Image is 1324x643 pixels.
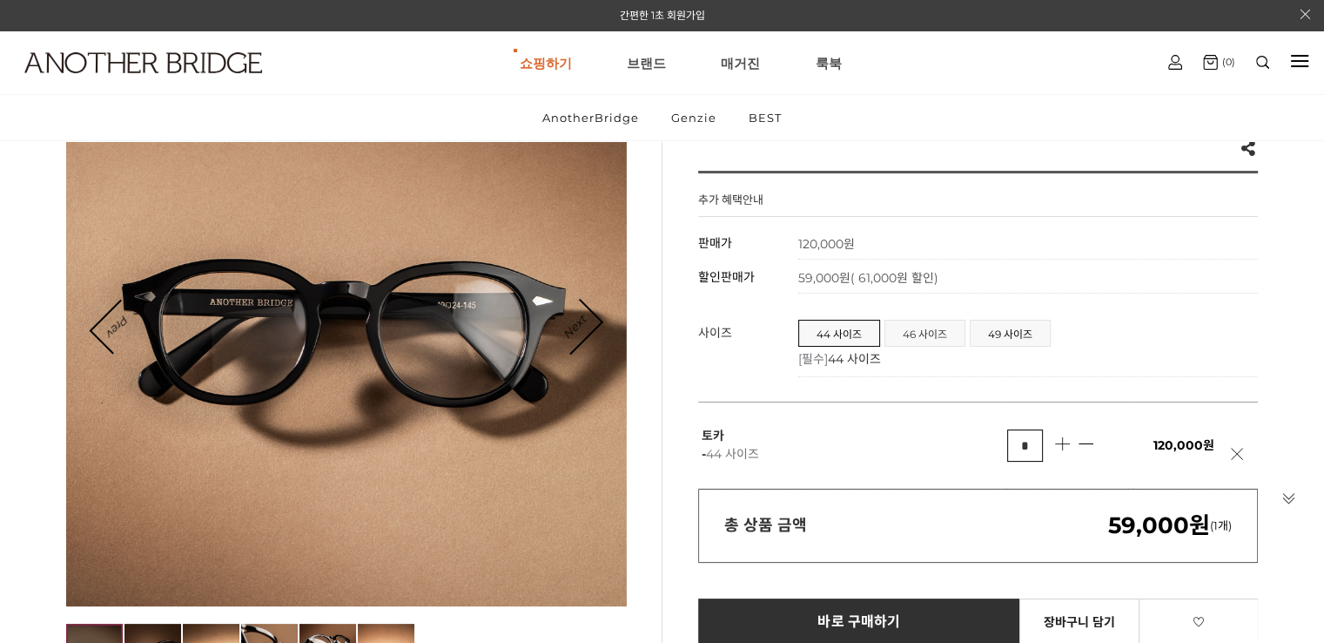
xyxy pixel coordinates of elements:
[721,31,760,94] a: 매거진
[66,46,626,606] img: d8a971c8d4098888606ba367a792ad14.jpg
[798,349,1249,367] p: [필수]
[269,545,290,559] span: 설정
[91,301,144,353] a: Prev
[698,311,798,377] th: 사이즈
[520,31,572,94] a: 쇼핑하기
[698,235,732,251] span: 판매가
[798,270,938,286] span: 59,000원
[798,236,855,252] strong: 120,000원
[548,300,602,354] a: Next
[1256,56,1269,69] img: search
[698,269,755,285] span: 할인판매가
[885,321,964,346] a: 46 사이즈
[799,321,879,346] a: 44 사이즈
[1218,56,1235,68] span: (0)
[971,321,1050,346] a: 49 사이즈
[1153,437,1214,453] span: 120,000원
[734,95,796,140] a: BEST
[656,95,731,140] a: Genzie
[816,31,842,94] a: 룩북
[528,95,654,140] a: AnotherBridge
[5,519,115,563] a: 홈
[1203,55,1218,70] img: cart
[620,9,705,22] a: 간편한 1초 회원가입
[1108,511,1210,539] em: 59,000원
[115,519,225,563] a: 대화
[817,614,900,630] span: 바로 구매하기
[828,351,881,367] span: 44 사이즈
[24,52,262,73] img: logo
[702,427,1007,464] p: 토카 -
[1168,55,1182,70] img: cart
[55,545,65,559] span: 홈
[970,320,1051,347] li: 49 사이즈
[724,516,807,535] strong: 총 상품 금액
[798,320,880,347] li: 44 사이즈
[225,519,334,563] a: 설정
[698,191,763,216] h4: 추가 혜택안내
[9,52,207,116] a: logo
[627,31,666,94] a: 브랜드
[159,546,180,560] span: 대화
[706,446,759,462] span: 44 사이즈
[850,270,938,286] span: ( 61,000원 할인)
[884,320,965,347] li: 46 사이즈
[1108,518,1232,532] span: (1개)
[1203,55,1235,70] a: (0)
